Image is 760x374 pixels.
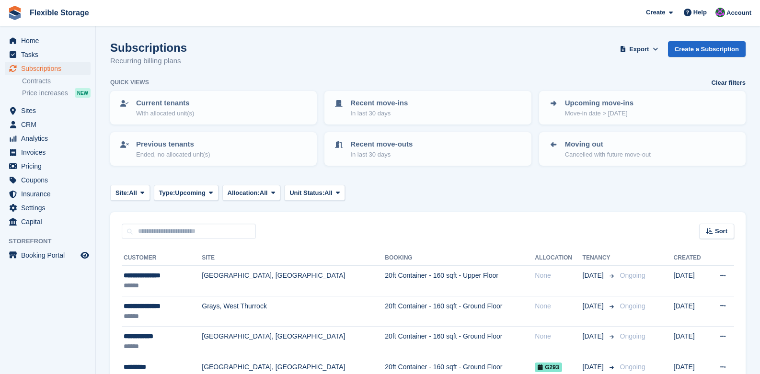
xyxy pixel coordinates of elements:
p: Recent move-ins [350,98,408,109]
th: Booking [385,250,535,266]
td: Grays, West Thurrock [202,296,385,327]
td: [DATE] [674,266,709,296]
p: Upcoming move-ins [565,98,633,109]
span: G293 [535,363,562,372]
th: Site [202,250,385,266]
span: Tasks [21,48,79,61]
th: Customer [122,250,202,266]
a: Current tenants With allocated unit(s) [111,92,316,124]
p: With allocated unit(s) [136,109,194,118]
span: Ongoing [620,332,645,340]
img: stora-icon-8386f47178a22dfd0bd8f6a31ec36ba5ce8667c1dd55bd0f319d3a0aa187defe.svg [8,6,22,20]
span: Site: [115,188,129,198]
span: Export [629,45,649,54]
span: Coupons [21,173,79,187]
a: Moving out Cancelled with future move-out [540,133,745,165]
a: Create a Subscription [668,41,746,57]
span: All [129,188,137,198]
span: Ongoing [620,302,645,310]
span: Allocation: [228,188,260,198]
a: menu [5,249,91,262]
span: [DATE] [583,362,606,372]
td: 20ft Container - 160 sqft - Ground Floor [385,296,535,327]
a: Contracts [22,77,91,86]
span: Sort [715,227,727,236]
span: Help [693,8,707,17]
span: Upcoming [175,188,206,198]
p: Cancelled with future move-out [565,150,651,159]
span: [DATE] [583,331,606,341]
div: None [535,301,582,311]
p: Ended, no allocated unit(s) [136,150,210,159]
div: None [535,271,582,281]
span: Sites [21,104,79,117]
a: Price increases NEW [22,88,91,98]
a: Clear filters [711,78,746,88]
a: menu [5,104,91,117]
span: Subscriptions [21,62,79,75]
td: 20ft Container - 160 sqft - Ground Floor [385,327,535,357]
a: Previous tenants Ended, no allocated unit(s) [111,133,316,165]
span: Analytics [21,132,79,145]
a: menu [5,118,91,131]
span: CRM [21,118,79,131]
td: [DATE] [674,327,709,357]
a: menu [5,187,91,201]
span: Settings [21,201,79,215]
p: In last 30 days [350,109,408,118]
p: Recurring billing plans [110,56,187,67]
p: Moving out [565,139,651,150]
span: Home [21,34,79,47]
span: All [324,188,333,198]
button: Allocation: All [222,185,281,201]
th: Allocation [535,250,582,266]
p: Previous tenants [136,139,210,150]
a: Flexible Storage [26,5,93,21]
a: Recent move-ins In last 30 days [325,92,530,124]
p: Current tenants [136,98,194,109]
th: Created [674,250,709,266]
span: [DATE] [583,271,606,281]
a: menu [5,34,91,47]
button: Export [618,41,660,57]
span: Account [726,8,751,18]
span: Unit Status: [289,188,324,198]
a: Preview store [79,249,91,261]
td: [DATE] [674,296,709,327]
span: Booking Portal [21,249,79,262]
td: 20ft Container - 160 sqft - Upper Floor [385,266,535,296]
a: menu [5,62,91,75]
a: menu [5,132,91,145]
p: Recent move-outs [350,139,413,150]
span: All [260,188,268,198]
span: Ongoing [620,272,645,279]
span: Storefront [9,237,95,246]
button: Type: Upcoming [154,185,219,201]
button: Unit Status: All [284,185,345,201]
span: Capital [21,215,79,228]
th: Tenancy [583,250,616,266]
p: In last 30 days [350,150,413,159]
img: Daniel Douglas [715,8,725,17]
span: Ongoing [620,363,645,371]
h1: Subscriptions [110,41,187,54]
span: Price increases [22,89,68,98]
span: Insurance [21,187,79,201]
div: None [535,331,582,341]
span: Invoices [21,146,79,159]
span: Pricing [21,159,79,173]
a: Upcoming move-ins Move-in date > [DATE] [540,92,745,124]
a: menu [5,201,91,215]
a: menu [5,159,91,173]
span: [DATE] [583,301,606,311]
button: Site: All [110,185,150,201]
td: [GEOGRAPHIC_DATA], [GEOGRAPHIC_DATA] [202,327,385,357]
a: menu [5,173,91,187]
h6: Quick views [110,78,149,87]
span: Create [646,8,665,17]
a: Recent move-outs In last 30 days [325,133,530,165]
a: menu [5,48,91,61]
div: NEW [75,88,91,98]
span: Type: [159,188,175,198]
a: menu [5,215,91,228]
